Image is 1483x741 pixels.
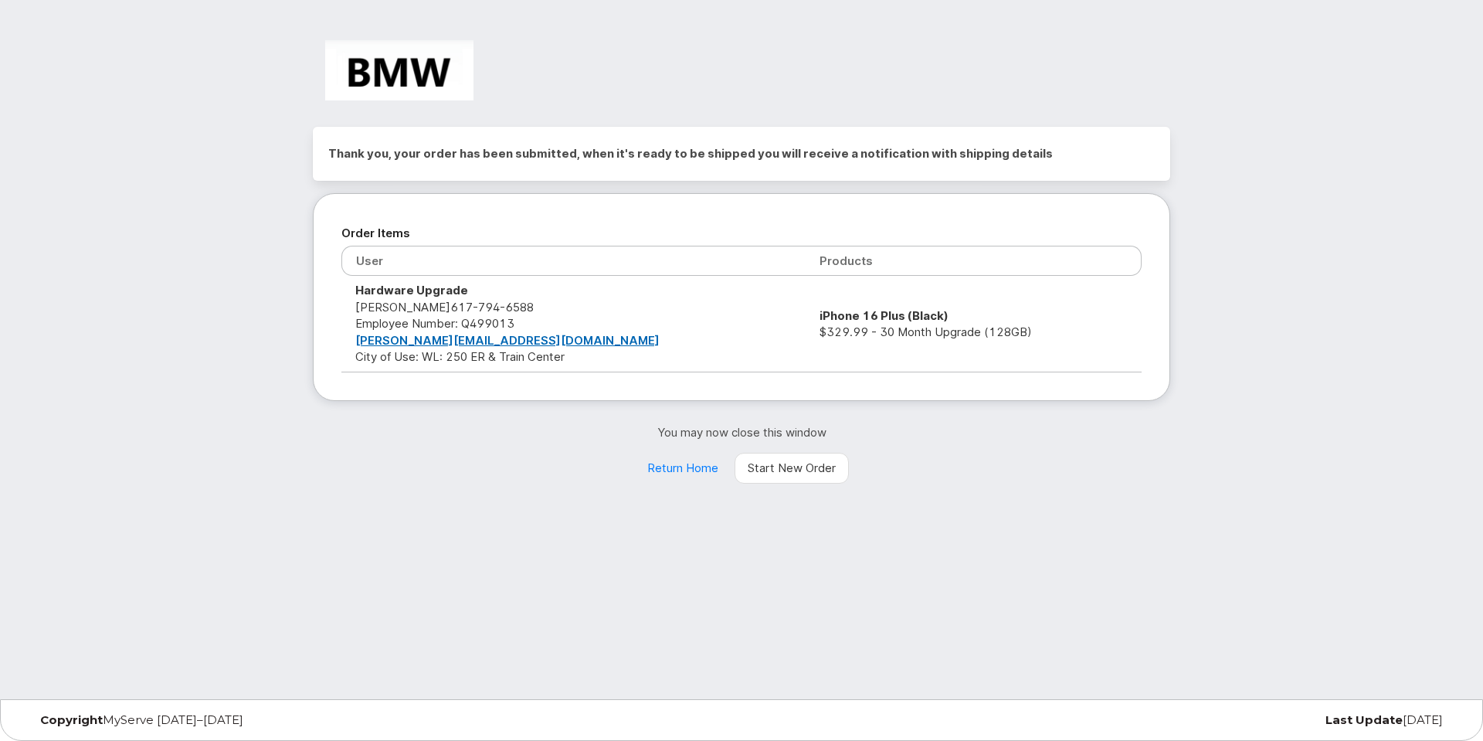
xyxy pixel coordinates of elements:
[355,283,468,297] strong: Hardware Upgrade
[355,333,660,348] a: [PERSON_NAME][EMAIL_ADDRESS][DOMAIN_NAME]
[735,453,849,484] a: Start New Order
[473,300,500,314] span: 794
[355,316,514,331] span: Employee Number: Q499013
[341,246,806,276] th: User
[806,246,1142,276] th: Products
[450,300,534,314] span: 617
[29,714,504,726] div: MyServe [DATE]–[DATE]
[313,424,1170,440] p: You may now close this window
[820,308,949,323] strong: iPhone 16 Plus (Black)
[634,453,731,484] a: Return Home
[325,40,473,100] img: BMW Manufacturing Co LLC
[341,222,1142,245] h2: Order Items
[341,276,806,372] td: [PERSON_NAME] City of Use: WL: 250 ER & Train Center
[1325,712,1403,727] strong: Last Update
[500,300,534,314] span: 6588
[328,142,1155,165] h2: Thank you, your order has been submitted, when it's ready to be shipped you will receive a notifi...
[979,714,1454,726] div: [DATE]
[40,712,103,727] strong: Copyright
[806,276,1142,372] td: $329.99 - 30 Month Upgrade (128GB)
